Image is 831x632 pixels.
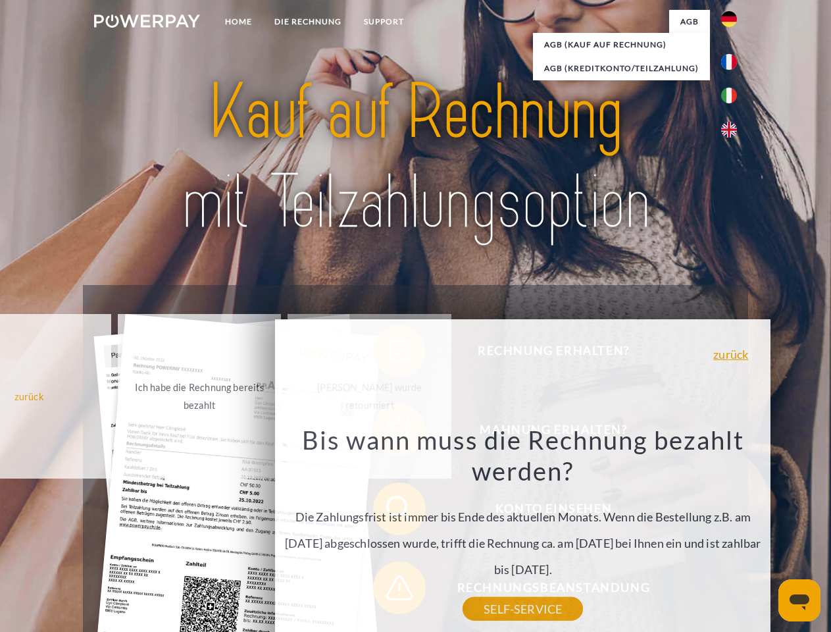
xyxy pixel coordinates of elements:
a: Home [214,10,263,34]
img: en [721,122,737,138]
img: fr [721,54,737,70]
a: agb [669,10,710,34]
a: SUPPORT [353,10,415,34]
iframe: Schaltfläche zum Öffnen des Messaging-Fensters [778,579,820,621]
img: it [721,88,737,103]
h3: Bis wann muss die Rechnung bezahlt werden? [283,424,763,487]
img: de [721,11,737,27]
img: title-powerpay_de.svg [126,63,705,252]
img: logo-powerpay-white.svg [94,14,200,28]
a: zurück [713,348,748,360]
a: AGB (Kauf auf Rechnung) [533,33,710,57]
a: SELF-SERVICE [463,597,583,621]
div: Ich habe die Rechnung bereits bezahlt [126,379,274,414]
a: AGB (Kreditkonto/Teilzahlung) [533,57,710,80]
a: DIE RECHNUNG [263,10,353,34]
div: Die Zahlungsfrist ist immer bis Ende des aktuellen Monats. Wenn die Bestellung z.B. am [DATE] abg... [283,424,763,609]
